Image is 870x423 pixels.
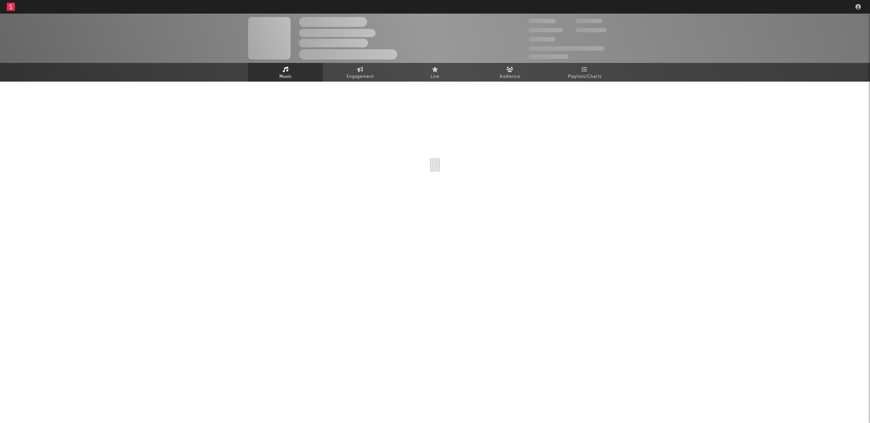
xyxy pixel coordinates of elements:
[500,73,520,81] span: Audience
[472,63,547,82] a: Audience
[248,63,323,82] a: Music
[323,63,398,82] a: Engagement
[347,73,374,81] span: Engagement
[575,19,602,23] span: 100,000
[528,19,556,23] span: 300,000
[528,37,555,41] span: 100,000
[547,63,622,82] a: Playlists/Charts
[568,73,602,81] span: Playlists/Charts
[398,63,472,82] a: Live
[431,73,439,81] span: Live
[528,54,569,59] span: Jump Score: 85.0
[575,28,607,32] span: 1,000,000
[528,28,563,32] span: 50,000,000
[279,73,292,81] span: Music
[528,46,605,51] span: 50,000,000 Monthly Listeners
